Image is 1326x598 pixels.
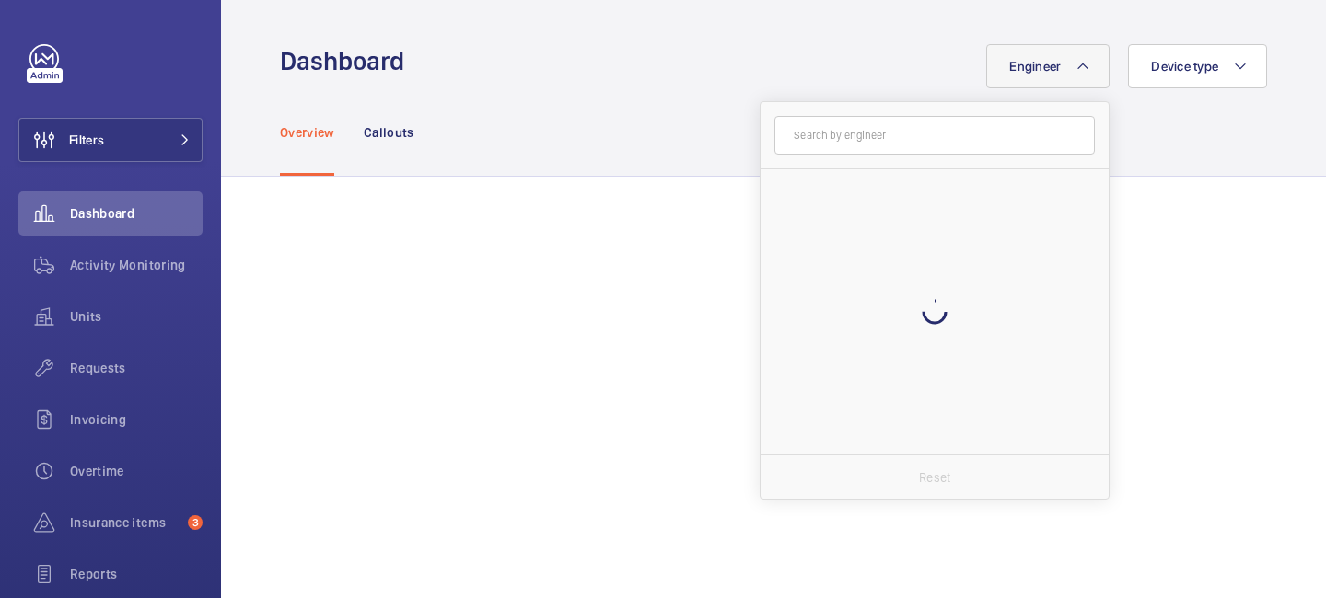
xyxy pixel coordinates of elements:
span: 3 [188,515,203,530]
button: Device type [1128,44,1267,88]
button: Engineer [986,44,1110,88]
span: Dashboard [70,204,203,223]
span: Filters [69,131,104,149]
button: Filters [18,118,203,162]
span: Reports [70,565,203,583]
span: Activity Monitoring [70,256,203,274]
span: Invoicing [70,410,203,429]
h1: Dashboard [280,44,415,78]
span: Device type [1151,59,1218,74]
span: Engineer [1009,59,1061,74]
span: Overtime [70,462,203,480]
input: Search by engineer [774,116,1095,155]
p: Overview [280,123,334,142]
p: Reset [919,468,950,487]
p: Callouts [364,123,414,142]
span: Requests [70,359,203,377]
span: Units [70,307,203,326]
span: Insurance items [70,513,180,532]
